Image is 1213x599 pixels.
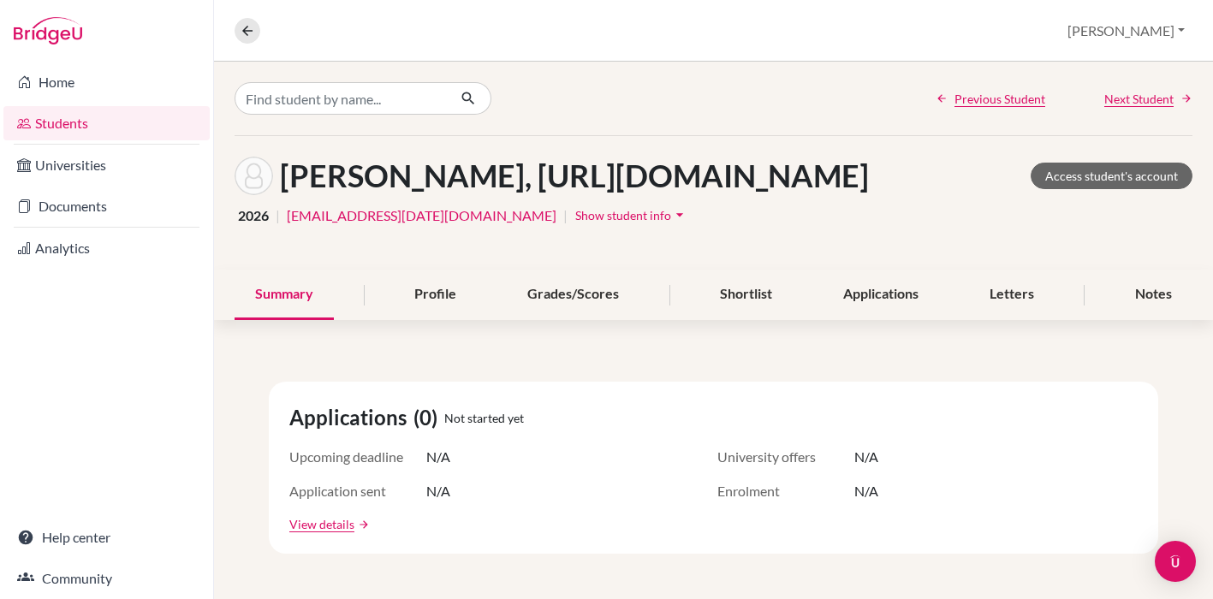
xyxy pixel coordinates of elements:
span: N/A [426,481,450,501]
a: [EMAIL_ADDRESS][DATE][DOMAIN_NAME] [287,205,556,226]
div: Open Intercom Messenger [1155,541,1196,582]
span: Enrolment [717,481,854,501]
a: Community [3,561,210,596]
a: Students [3,106,210,140]
span: Applications [289,402,413,433]
a: arrow_forward [354,519,370,531]
a: Next Student [1104,90,1192,108]
a: View details [289,515,354,533]
a: Analytics [3,231,210,265]
span: Previous Student [954,90,1045,108]
span: Show student info [575,208,671,222]
div: Applications [823,270,939,320]
a: Help center [3,520,210,555]
div: Grades/Scores [507,270,639,320]
div: Summary [235,270,334,320]
div: Shortlist [699,270,793,320]
div: Letters [969,270,1055,320]
span: | [276,205,280,226]
button: [PERSON_NAME] [1060,15,1192,47]
a: Previous Student [936,90,1045,108]
a: Universities [3,148,210,182]
span: 2026 [238,205,269,226]
span: N/A [854,447,878,467]
span: Application sent [289,481,426,501]
img: Bridge-U [14,17,82,44]
h1: [PERSON_NAME], [URL][DOMAIN_NAME] [280,157,869,194]
span: N/A [426,447,450,467]
span: Not started yet [444,409,524,427]
span: N/A [854,481,878,501]
span: | [563,205,568,226]
a: Home [3,65,210,99]
div: Notes [1115,270,1192,320]
input: Find student by name... [235,82,447,115]
span: University offers [717,447,854,467]
img: https://easalvador.powerschool.com/admin/students/home.html?frn=001761 Simán González's avatar [235,157,273,195]
span: Upcoming deadline [289,447,426,467]
span: Next Student [1104,90,1174,108]
div: Profile [394,270,477,320]
span: (0) [413,402,444,433]
i: arrow_drop_down [671,206,688,223]
button: Show student infoarrow_drop_down [574,202,689,228]
a: Documents [3,189,210,223]
a: Access student's account [1031,163,1192,189]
